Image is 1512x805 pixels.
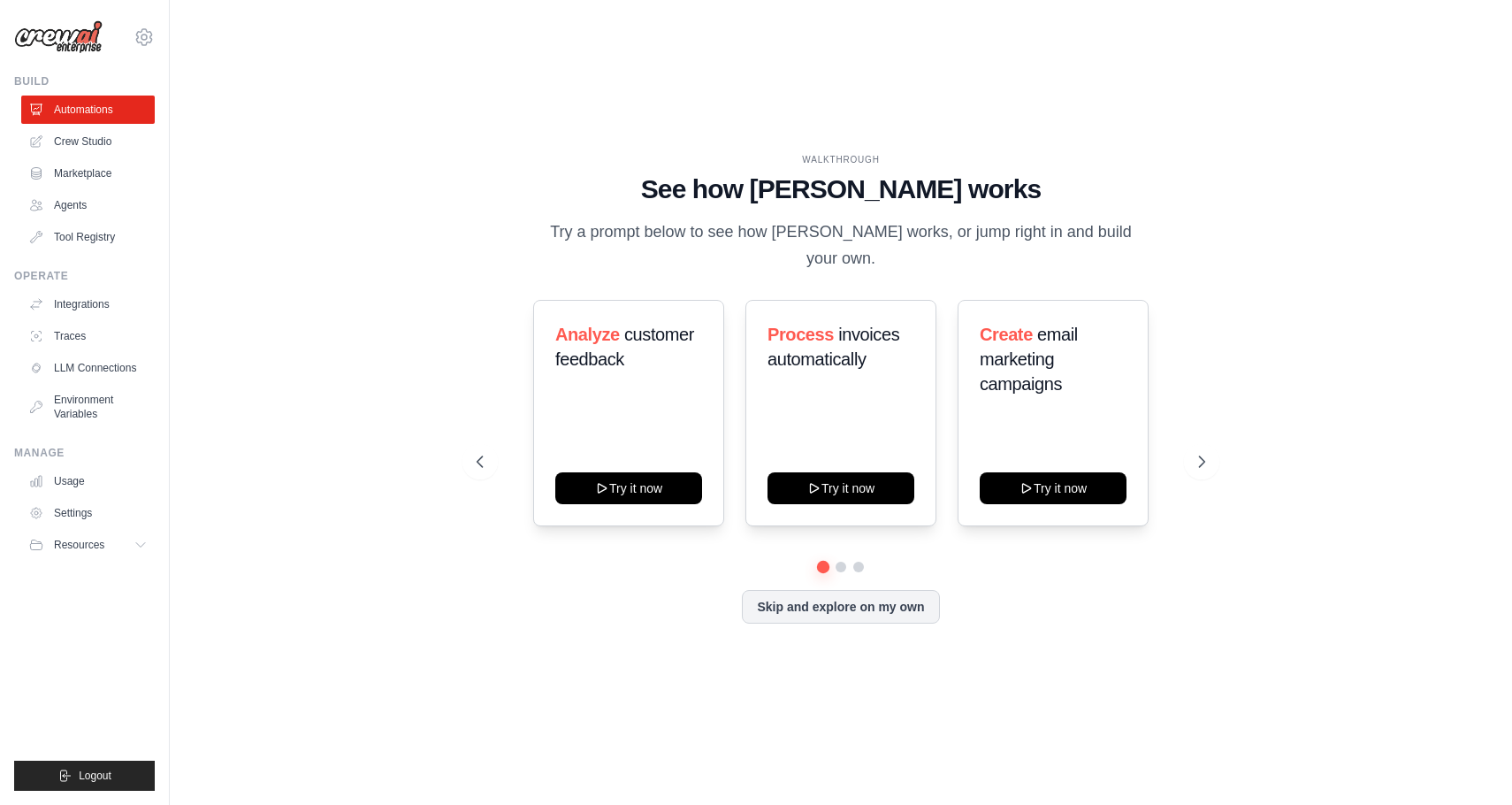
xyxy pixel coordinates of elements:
button: Logout [14,761,155,791]
button: Skip and explore on my own [742,590,939,624]
span: customer feedback [555,325,694,369]
span: Resources [54,538,104,552]
a: Crew Studio [21,127,155,156]
span: Process [767,325,834,344]
span: Create [980,325,1033,344]
button: Resources [21,531,155,559]
div: Manage [14,446,155,460]
div: WALKTHROUGH [477,153,1205,166]
a: Automations [21,96,155,124]
a: Environment Variables [21,386,155,428]
a: Usage [21,467,155,495]
a: Settings [21,499,155,527]
a: Traces [21,322,155,350]
a: Agents [21,191,155,219]
a: Tool Registry [21,223,155,251]
button: Try it now [555,472,702,504]
a: LLM Connections [21,354,155,382]
button: Try it now [980,472,1126,504]
span: Logout [79,769,111,783]
div: Build [14,74,155,88]
p: Try a prompt below to see how [PERSON_NAME] works, or jump right in and build your own. [544,219,1138,272]
a: Integrations [21,290,155,318]
h1: See how [PERSON_NAME] works [477,173,1205,205]
span: email marketing campaigns [980,325,1078,394]
button: Try it now [767,472,914,504]
div: Operate [14,269,155,283]
a: Marketplace [21,159,155,188]
span: invoices automatically [767,325,899,369]
img: Logo [14,20,103,54]
span: Analyze [555,325,620,344]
